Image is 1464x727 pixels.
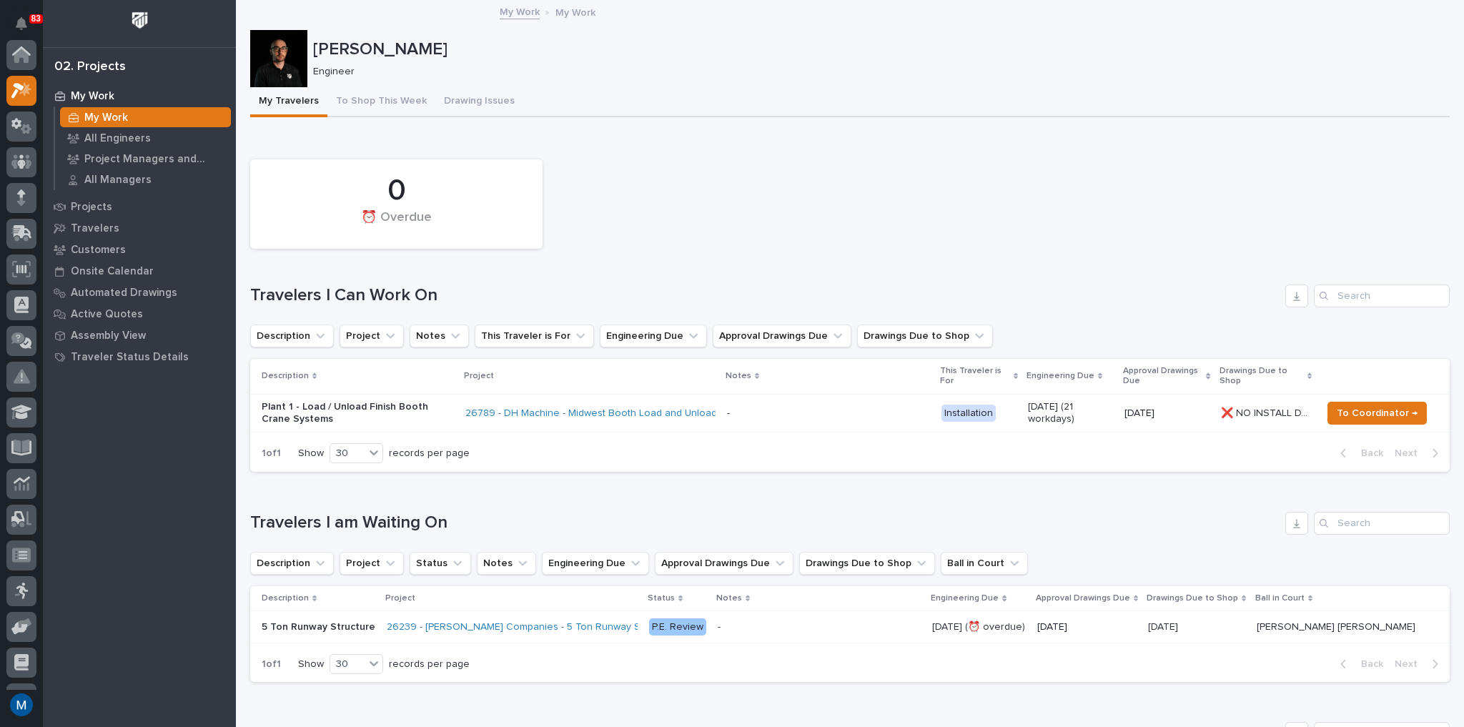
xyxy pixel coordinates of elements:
span: Back [1352,658,1383,671]
button: Description [250,325,334,347]
button: Next [1389,447,1450,460]
p: ❌ NO INSTALL DATE! [1221,405,1313,420]
a: Project Managers and Engineers [55,149,236,169]
a: Projects [43,196,236,217]
h1: Travelers I am Waiting On [250,513,1280,533]
div: - [718,621,721,633]
p: Onsite Calendar [71,265,154,278]
p: 83 [31,14,41,24]
p: Assembly View [71,330,146,342]
a: All Managers [55,169,236,189]
p: Show [298,658,324,671]
p: My Work [84,112,128,124]
p: Projects [71,201,112,214]
a: My Work [500,3,540,19]
a: My Work [43,85,236,107]
img: Workspace Logo [127,7,153,34]
button: Description [250,552,334,575]
p: Automated Drawings [71,287,177,300]
p: Status [648,590,675,606]
p: [DATE] [1124,407,1209,420]
p: Plant 1 - Load / Unload Finish Booth Crane Systems [262,401,454,425]
p: [DATE] [1037,621,1137,633]
button: Project [340,325,404,347]
button: Project [340,552,404,575]
p: My Work [71,90,114,103]
p: records per page [389,447,470,460]
div: 30 [330,446,365,461]
p: [PERSON_NAME] [PERSON_NAME] [1257,618,1418,633]
div: ⏰ Overdue [274,210,518,240]
button: Back [1329,447,1389,460]
button: To Coordinator → [1327,402,1427,425]
p: [DATE] (⏰ overdue) [932,618,1028,633]
h1: Travelers I Can Work On [250,285,1280,306]
div: Notifications83 [18,17,36,40]
input: Search [1314,512,1450,535]
button: Approval Drawings Due [655,552,793,575]
button: Back [1329,658,1389,671]
div: 02. Projects [54,59,126,75]
input: Search [1314,285,1450,307]
p: Project Managers and Engineers [84,153,225,166]
p: This Traveler is For [940,363,1010,390]
a: Traveler Status Details [43,346,236,367]
span: Back [1352,447,1383,460]
button: Approval Drawings Due [713,325,851,347]
p: Ball in Court [1255,590,1305,606]
p: [PERSON_NAME] [313,39,1444,60]
button: Next [1389,658,1450,671]
div: 0 [274,173,518,209]
button: This Traveler is For [475,325,594,347]
p: [DATE] [1148,618,1181,633]
p: Engineering Due [1027,368,1094,384]
p: Approval Drawings Due [1036,590,1130,606]
button: Drawing Issues [435,87,523,117]
button: Drawings Due to Shop [799,552,935,575]
a: All Engineers [55,128,236,148]
p: All Engineers [84,132,151,145]
button: Engineering Due [542,552,649,575]
p: Description [262,368,309,384]
button: Drawings Due to Shop [857,325,993,347]
a: My Work [55,107,236,127]
span: Next [1395,447,1426,460]
button: users-avatar [6,690,36,720]
p: 5 Ton Runway Structure [262,618,378,633]
p: 1 of 1 [250,647,292,682]
a: Automated Drawings [43,282,236,303]
p: Traveler Status Details [71,351,189,364]
a: 26789 - DH Machine - Midwest Booth Load and Unload Station [465,407,752,420]
div: - [727,407,730,420]
p: Travelers [71,222,119,235]
button: Notes [410,325,469,347]
span: Next [1395,658,1426,671]
a: 26239 - [PERSON_NAME] Companies - 5 Ton Runway Structure [387,621,676,633]
button: Ball in Court [941,552,1028,575]
button: My Travelers [250,87,327,117]
tr: Plant 1 - Load / Unload Finish Booth Crane Systems26789 - DH Machine - Midwest Booth Load and Unl... [250,394,1450,432]
p: Show [298,447,324,460]
tr: 5 Ton Runway Structure5 Ton Runway Structure 26239 - [PERSON_NAME] Companies - 5 Ton Runway Struc... [250,610,1450,643]
p: Customers [71,244,126,257]
span: To Coordinator → [1337,405,1418,422]
button: Status [410,552,471,575]
a: Onsite Calendar [43,260,236,282]
button: Engineering Due [600,325,707,347]
p: Engineering Due [931,590,999,606]
p: Notes [716,590,742,606]
p: Engineer [313,66,1438,78]
p: Notes [726,368,751,384]
a: Customers [43,239,236,260]
div: P.E. Review [649,618,706,636]
p: Approval Drawings Due [1123,363,1202,390]
a: Travelers [43,217,236,239]
p: All Managers [84,174,152,187]
p: Drawings Due to Shop [1147,590,1238,606]
a: Active Quotes [43,303,236,325]
p: My Work [555,4,595,19]
a: Assembly View [43,325,236,346]
p: [DATE] (21 workdays) [1028,401,1113,425]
